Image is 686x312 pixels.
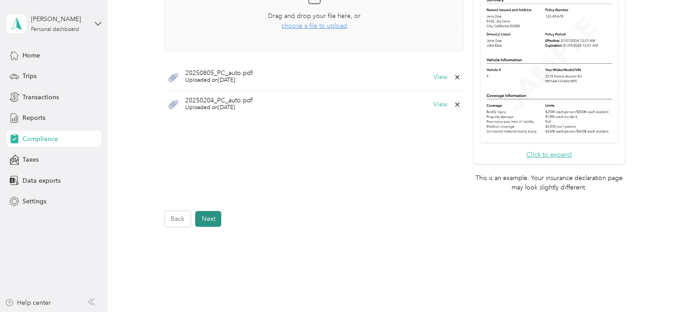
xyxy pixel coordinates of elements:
span: 20250805_PC_auto.pdf [185,70,253,76]
div: Personal dashboard [31,27,79,32]
button: Click to expand [526,150,572,159]
span: Data exports [22,176,61,185]
span: Compliance [22,134,58,144]
span: Home [22,51,40,60]
p: This is an example. Your insurance declaration page may look slightly different. [473,173,624,192]
iframe: Everlance-gr Chat Button Frame [636,262,686,312]
span: Taxes [22,155,39,164]
span: Settings [22,197,46,206]
span: Reports [22,113,45,123]
button: View [433,74,447,80]
span: Uploaded on [DATE] [185,104,253,112]
span: Uploaded on [DATE] [185,76,253,84]
span: Trips [22,71,36,81]
span: choose a file to upload [281,22,347,30]
div: [PERSON_NAME] [31,14,87,24]
span: Transactions [22,92,59,102]
button: View [433,101,447,108]
button: Help center [5,298,51,308]
button: Next [195,211,221,227]
span: 20250204_PC_auto.pdf [185,97,253,104]
span: Drag and drop your file here, or [268,12,361,20]
button: Back [165,211,191,227]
